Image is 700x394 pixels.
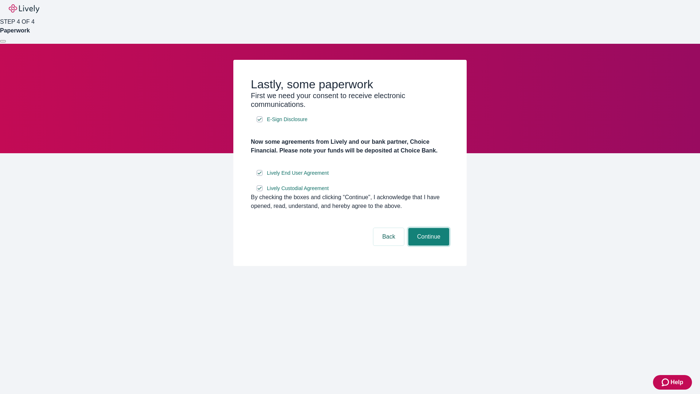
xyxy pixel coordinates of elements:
a: e-sign disclosure document [265,169,330,178]
a: e-sign disclosure document [265,115,309,124]
span: Lively Custodial Agreement [267,185,329,192]
a: e-sign disclosure document [265,184,330,193]
button: Continue [408,228,449,246]
h3: First we need your consent to receive electronic communications. [251,91,449,109]
svg: Zendesk support icon [662,378,670,387]
button: Zendesk support iconHelp [653,375,692,390]
span: Help [670,378,683,387]
div: By checking the boxes and clicking “Continue", I acknowledge that I have opened, read, understand... [251,193,449,210]
span: E-Sign Disclosure [267,116,307,123]
button: Back [373,228,404,246]
img: Lively [9,4,39,13]
h2: Lastly, some paperwork [251,77,449,91]
h4: Now some agreements from Lively and our bank partner, Choice Financial. Please note your funds wi... [251,138,449,155]
span: Lively End User Agreement [267,169,329,177]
